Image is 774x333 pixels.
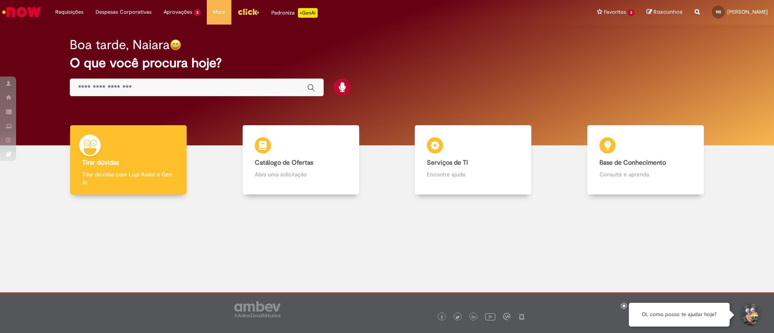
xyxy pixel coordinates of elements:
[164,8,192,16] span: Aprovações
[472,315,476,320] img: logo_footer_linkedin.png
[42,125,215,195] a: Tirar dúvidas Tirar dúvidas com Lupi Assist e Gen Ai
[716,9,721,14] span: NS
[70,56,705,70] h2: O que você procura hoje?
[427,170,519,178] p: Encontre ajuda
[727,8,768,15] span: [PERSON_NAME]
[387,125,560,195] a: Serviços de TI Encontre ajuda
[1,4,42,20] img: ServiceNow
[518,313,525,320] img: logo_footer_naosei.png
[628,9,635,16] span: 3
[271,8,318,18] div: Padroniza
[234,301,281,317] img: logo_footer_ambev_rotulo_gray.png
[604,8,626,16] span: Favoritos
[55,8,83,16] span: Requisições
[255,170,347,178] p: Abra uma solicitação
[298,8,318,18] p: +GenAi
[237,6,259,18] img: click_logo_yellow_360x200.png
[456,315,460,319] img: logo_footer_twitter.png
[503,313,510,320] img: logo_footer_workplace.png
[213,8,225,16] span: More
[647,8,682,16] a: Rascunhos
[82,170,175,186] p: Tirar dúvidas com Lupi Assist e Gen Ai
[653,8,682,16] span: Rascunhos
[485,311,495,322] img: logo_footer_youtube.png
[170,39,181,51] img: happy-face.png
[96,8,152,16] span: Despesas Corporativas
[629,303,730,327] div: Oi, como posso te ajudar hoje?
[70,38,170,52] h2: Boa tarde, Naiara
[560,125,732,195] a: Base de Conhecimento Consulte e aprenda
[599,159,666,167] b: Base de Conhecimento
[738,303,762,327] button: Iniciar Conversa de Suporte
[255,159,313,167] b: Catálogo de Ofertas
[427,159,468,167] b: Serviços de TI
[440,315,444,319] img: logo_footer_facebook.png
[599,170,692,178] p: Consulte e aprenda
[82,159,119,167] b: Tirar dúvidas
[215,125,387,195] a: Catálogo de Ofertas Abra uma solicitação
[194,9,201,16] span: 3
